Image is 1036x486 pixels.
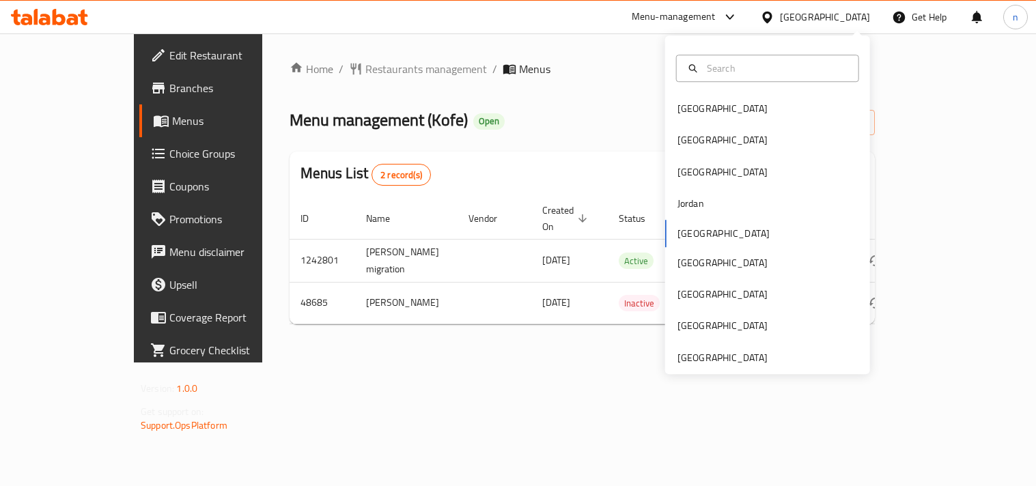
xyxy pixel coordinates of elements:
[468,210,515,227] span: Vendor
[290,282,355,324] td: 48685
[169,211,296,227] span: Promotions
[355,239,458,282] td: [PERSON_NAME] migration
[542,251,570,269] span: [DATE]
[139,170,307,203] a: Coupons
[139,334,307,367] a: Grocery Checklist
[542,294,570,311] span: [DATE]
[619,253,654,269] span: Active
[632,9,716,25] div: Menu-management
[169,309,296,326] span: Coverage Report
[169,80,296,96] span: Branches
[349,61,487,77] a: Restaurants management
[290,198,968,324] table: enhanced table
[519,61,550,77] span: Menus
[300,163,431,186] h2: Menus List
[300,210,326,227] span: ID
[290,61,333,77] a: Home
[619,295,660,311] div: Inactive
[290,104,468,135] span: Menu management ( Kofe )
[473,113,505,130] div: Open
[677,350,768,365] div: [GEOGRAPHIC_DATA]
[619,210,663,227] span: Status
[169,47,296,63] span: Edit Restaurant
[701,61,850,76] input: Search
[372,164,431,186] div: Total records count
[372,169,430,182] span: 2 record(s)
[677,287,768,302] div: [GEOGRAPHIC_DATA]
[780,10,870,25] div: [GEOGRAPHIC_DATA]
[141,416,227,434] a: Support.OpsPlatform
[141,403,204,420] span: Get support on:
[139,137,307,170] a: Choice Groups
[290,61,875,77] nav: breadcrumb
[677,133,768,148] div: [GEOGRAPHIC_DATA]
[677,255,768,270] div: [GEOGRAPHIC_DATA]
[141,380,174,397] span: Version:
[169,276,296,293] span: Upsell
[677,165,768,180] div: [GEOGRAPHIC_DATA]
[139,301,307,334] a: Coverage Report
[169,342,296,358] span: Grocery Checklist
[365,61,487,77] span: Restaurants management
[355,282,458,324] td: [PERSON_NAME]
[619,296,660,311] span: Inactive
[139,268,307,301] a: Upsell
[169,145,296,162] span: Choice Groups
[492,61,497,77] li: /
[366,210,408,227] span: Name
[139,203,307,235] a: Promotions
[677,319,768,334] div: [GEOGRAPHIC_DATA]
[172,113,296,129] span: Menus
[169,178,296,195] span: Coupons
[1013,10,1018,25] span: n
[542,202,591,235] span: Created On
[176,380,197,397] span: 1.0.0
[139,235,307,268] a: Menu disclaimer
[473,115,505,127] span: Open
[677,196,704,211] div: Jordan
[339,61,344,77] li: /
[290,239,355,282] td: 1242801
[139,72,307,104] a: Branches
[139,39,307,72] a: Edit Restaurant
[139,104,307,137] a: Menus
[169,244,296,260] span: Menu disclaimer
[677,101,768,116] div: [GEOGRAPHIC_DATA]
